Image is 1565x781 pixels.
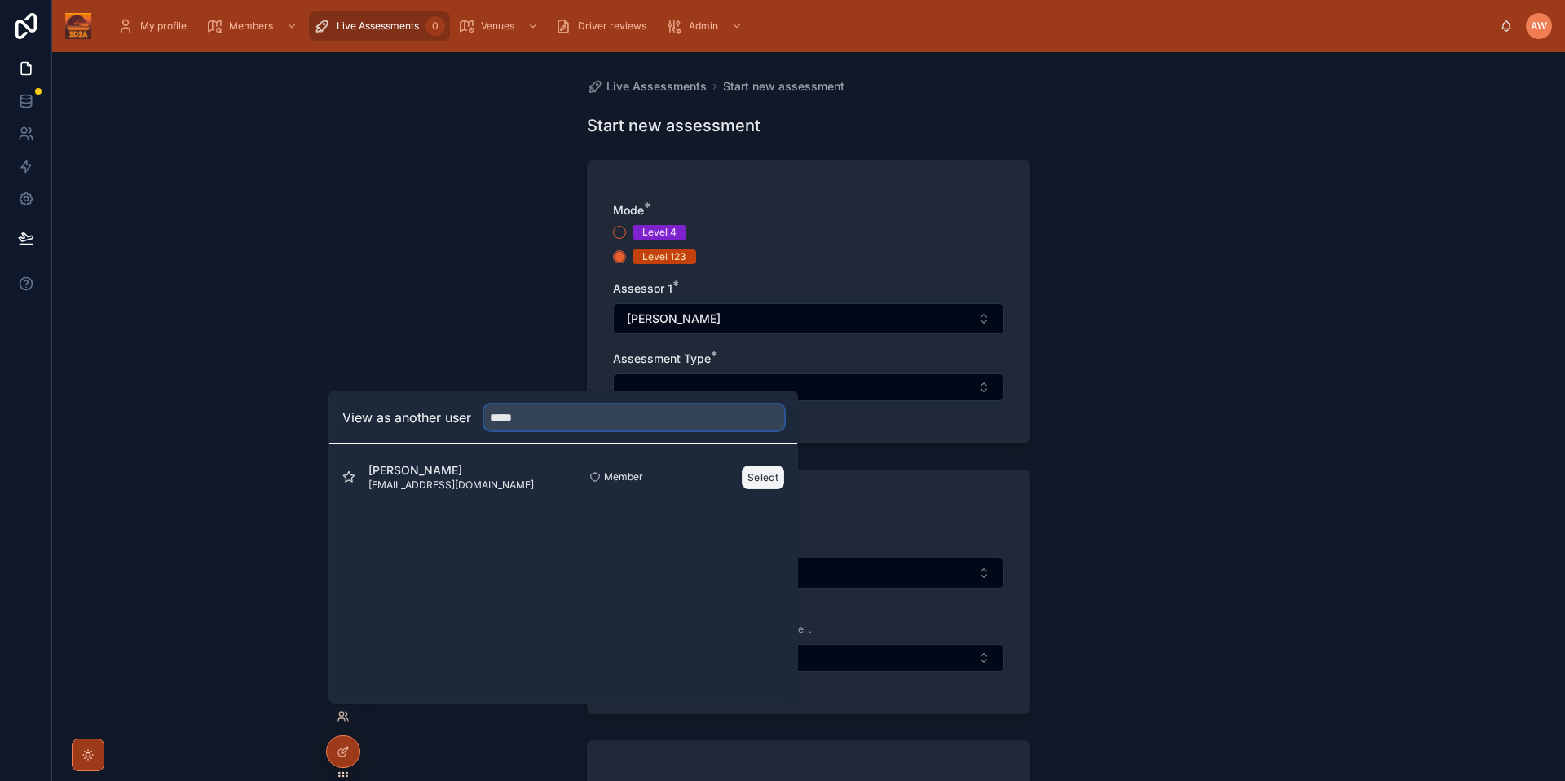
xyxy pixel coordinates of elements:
span: [PERSON_NAME] [368,462,534,479]
span: [EMAIL_ADDRESS][DOMAIN_NAME] [368,479,534,492]
div: scrollable content [104,8,1500,44]
a: Members [201,11,306,41]
img: App logo [65,13,91,39]
button: Select Button [613,373,1004,401]
div: 0 [425,16,445,36]
span: AW [1531,20,1547,33]
span: Mode [613,203,644,217]
a: Venues [453,11,547,41]
span: Admin [689,20,718,33]
span: Assessment Type [613,351,711,365]
button: Select [742,466,784,489]
span: Driver reviews [578,20,646,33]
span: Live Assessments [337,20,419,33]
a: Driver reviews [550,11,658,41]
a: Start new assessment [723,78,844,95]
a: My profile [112,11,198,41]
button: Select Button [613,644,1004,672]
div: Level 123 [642,249,686,264]
button: Select Button [613,303,1004,334]
span: Venues [481,20,514,33]
h1: Start new assessment [587,114,760,137]
span: Live Assessments [606,78,707,95]
span: Members [229,20,273,33]
h2: View as another user [342,408,471,427]
a: Admin [661,11,751,41]
span: Assessor 1 [613,281,672,295]
button: Select Button [613,558,1004,589]
span: [PERSON_NAME] [627,311,721,327]
span: My profile [140,20,187,33]
a: Live Assessments [587,78,707,95]
div: Level 4 [642,225,677,240]
span: Member [604,470,643,483]
a: Live Assessments0 [309,11,450,41]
